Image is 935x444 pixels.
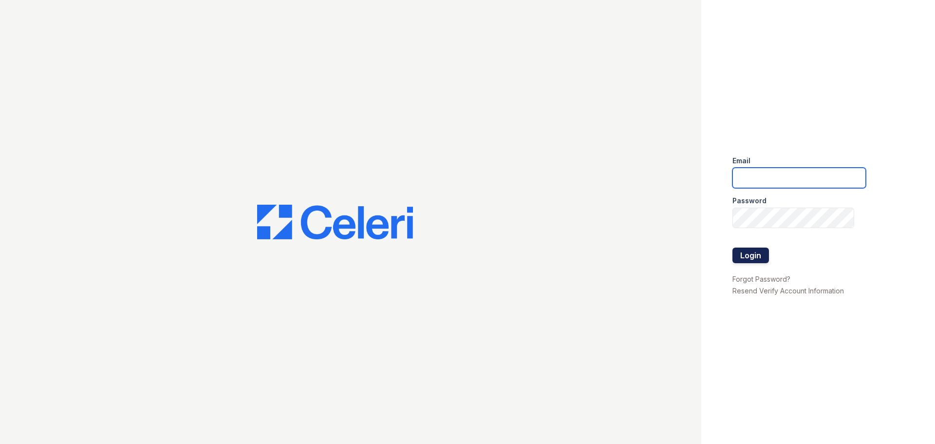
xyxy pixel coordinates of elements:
[732,196,767,206] label: Password
[732,156,750,166] label: Email
[257,205,413,240] img: CE_Logo_Blue-a8612792a0a2168367f1c8372b55b34899dd931a85d93a1a3d3e32e68fde9ad4.png
[732,287,844,295] a: Resend Verify Account Information
[732,275,790,283] a: Forgot Password?
[732,248,769,263] button: Login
